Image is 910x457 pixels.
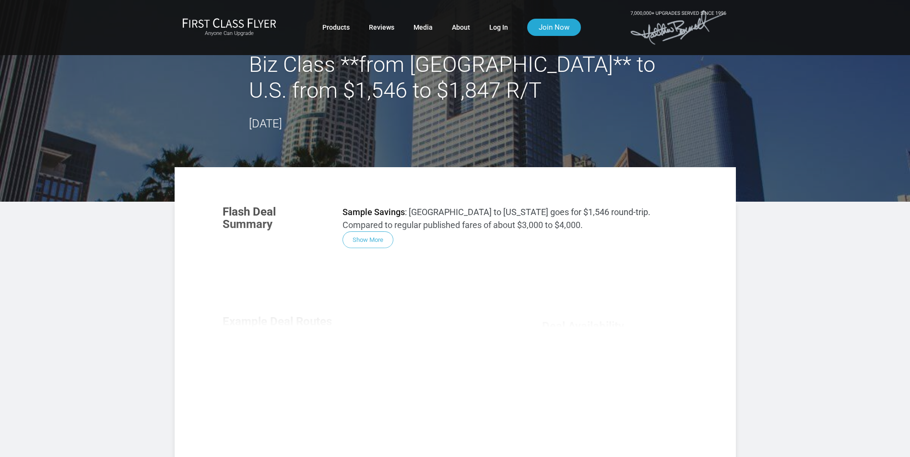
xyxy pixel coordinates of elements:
[414,19,433,36] a: Media
[182,18,276,28] img: First Class Flyer
[343,207,405,217] strong: Sample Savings
[322,19,350,36] a: Products
[249,52,662,103] h2: Biz Class **from [GEOGRAPHIC_DATA]** to U.S. from $1,546 to $1,847 R/T
[223,206,328,231] h3: Flash Deal Summary
[369,19,394,36] a: Reviews
[182,30,276,37] small: Anyone Can Upgrade
[182,18,276,37] a: First Class FlyerAnyone Can Upgrade
[249,117,282,130] time: [DATE]
[343,206,688,231] p: : [GEOGRAPHIC_DATA] to [US_STATE] goes for $1,546 round-trip. Compared to regular published fares...
[452,19,470,36] a: About
[489,19,508,36] a: Log In
[527,19,581,36] a: Join Now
